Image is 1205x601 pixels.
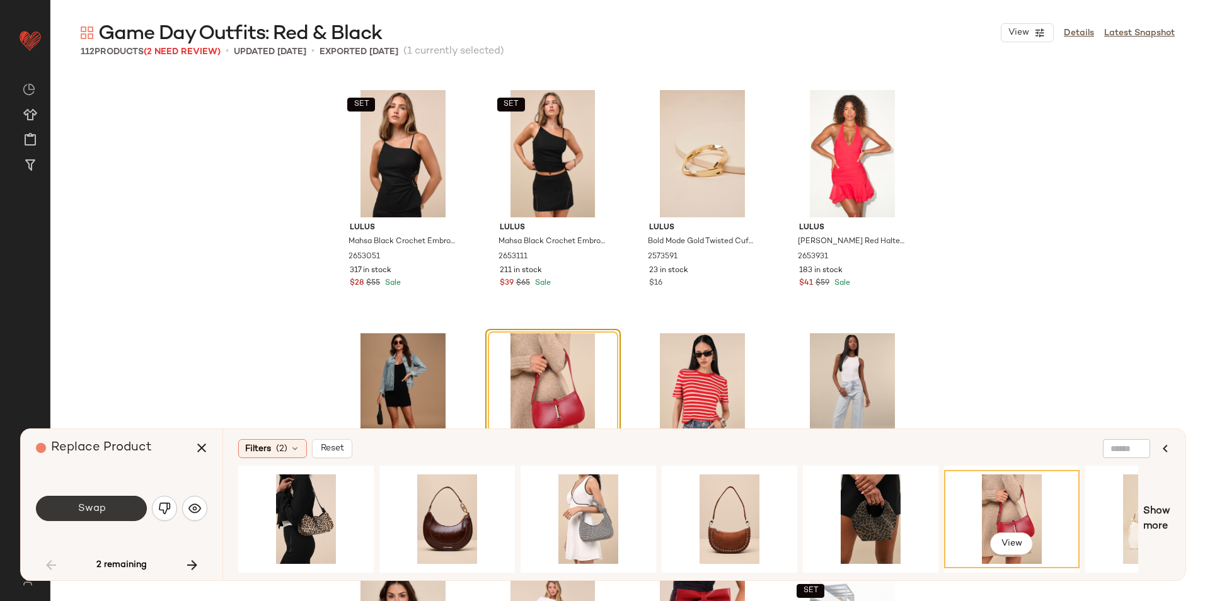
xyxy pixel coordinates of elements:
span: 23 in stock [649,265,688,277]
span: $59 [816,278,829,289]
div: Products [81,45,221,59]
span: [PERSON_NAME] Red Halter Drop Waist Ruffled Mini Dress [798,236,904,248]
p: updated [DATE] [234,45,306,59]
button: SET [347,98,375,112]
span: Reset [320,444,344,454]
span: Replace Product [51,441,152,454]
span: $16 [649,278,662,289]
span: View [1001,539,1022,549]
span: Sale [533,279,551,287]
img: heart_red.DM2ytmEG.svg [18,28,43,53]
span: SET [503,100,519,109]
span: Game Day Outfits: Red & Black [98,21,382,47]
img: 2705731_02_front_2025-08-18.jpg [666,474,793,564]
span: (2 Need Review) [144,47,221,57]
img: svg%3e [23,83,35,96]
span: Filters [245,442,271,455]
p: Exported [DATE] [320,45,398,59]
span: SET [353,100,369,109]
img: 12567161_2598191.jpg [525,474,652,564]
span: 2573591 [648,251,677,263]
span: 2653931 [798,251,828,263]
img: 2653111_02_front.jpg [490,90,616,217]
span: 2653111 [499,251,528,263]
button: SET [797,584,824,598]
span: Mahsa Black Crochet Embroidered High-Rise Mini Skirt [499,236,605,248]
img: 2622411_01_OM.jpg [807,474,934,564]
span: Mahsa Black Crochet Embroidered Asymmetrical Tank Top [349,236,455,248]
span: Bold Mode Gold Twisted Cuff Bracelet [648,236,754,248]
img: 12035481_2427651.jpg [948,474,1075,564]
img: svg%3e [158,502,171,515]
span: 211 in stock [500,265,542,277]
span: $65 [516,278,530,289]
button: SET [497,98,525,112]
span: 112 [81,47,95,57]
img: 12035481_2427651.jpg [490,333,616,461]
span: Show more [1143,504,1170,534]
span: 183 in stock [799,265,843,277]
span: Lulus [350,222,456,234]
span: Swap [77,503,105,515]
span: • [311,44,314,59]
img: 2646811_02_front.jpg [639,333,766,461]
span: $55 [366,278,380,289]
button: Reset [312,439,352,458]
span: Sale [832,279,850,287]
img: svg%3e [15,576,40,586]
span: $39 [500,278,514,289]
img: 2621951_02_fullbody.jpg [789,333,916,461]
a: Latest Snapshot [1104,26,1175,40]
span: SET [802,587,818,595]
img: svg%3e [188,502,201,515]
img: 2653931_2_01_hero_Retakes_2025-08-12.jpg [789,90,916,217]
span: • [226,44,229,59]
button: View [990,532,1033,555]
img: 2682571_02_front_2025-08-07.jpg [384,474,510,564]
span: 2653051 [349,251,380,263]
span: Lulus [500,222,606,234]
span: Sale [383,279,401,287]
img: svg%3e [81,26,93,39]
span: 317 in stock [350,265,391,277]
span: $41 [799,278,813,289]
img: 12408061_2611711.jpg [243,474,369,564]
span: Lulus [649,222,756,234]
img: 2653051_01_hero.jpg [340,90,466,217]
a: Details [1064,26,1094,40]
span: View [1008,28,1029,38]
span: Lulus [799,222,906,234]
span: $28 [350,278,364,289]
button: View [1001,23,1054,42]
button: Swap [36,496,147,521]
span: 2 remaining [96,559,147,571]
span: (2) [276,442,287,455]
img: 5626356_1110862.jpg [340,333,466,461]
span: (1 currently selected) [403,44,504,59]
img: 12336561_2573591.jpg [639,90,766,217]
